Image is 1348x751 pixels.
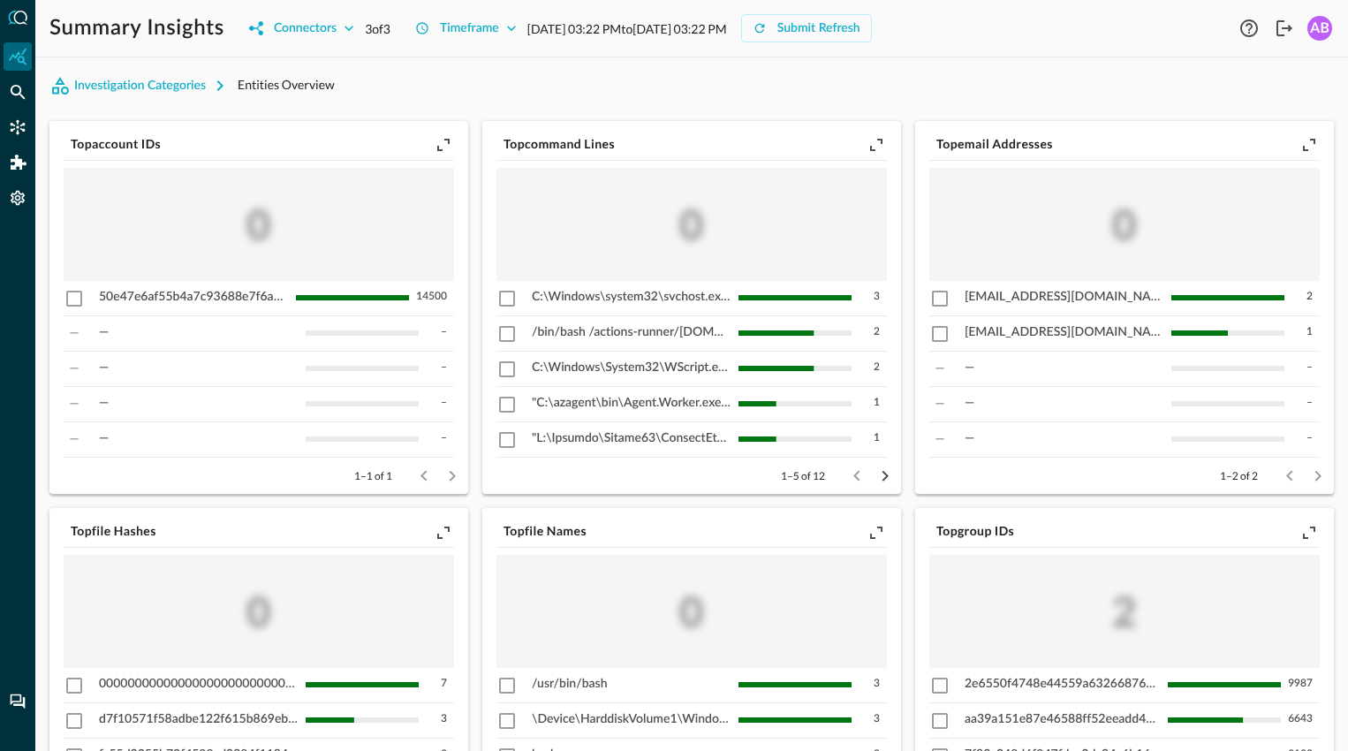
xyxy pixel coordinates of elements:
div: 2e6550f4748e44559a6326687681fe84 [965,675,1161,694]
td: 3 [852,703,887,739]
div: AB [1307,16,1332,41]
div: Expand [866,522,887,540]
td: 2 [852,316,887,352]
h3: We found 42 instances of this entity. [679,601,704,622]
td: 2 [852,352,887,387]
div: Federated Search [4,78,32,106]
div: C:\Windows\system32\svchost.exe -k netsvcs -p -s Schedule [532,288,731,307]
button: Investigation Categories [49,72,238,100]
div: /bin/bash /actions-runner/[DOMAIN_NAME] [532,323,731,342]
h5: Top file names [504,522,866,540]
p: — [64,323,85,342]
button: Submit Refresh [741,14,872,42]
td: 9987 [1281,668,1320,703]
div: Addons [4,148,33,177]
div: 50e47e6af55b4a7c93688e7f6aa9e229 [99,288,289,307]
h5: Top group IDs [936,522,1299,540]
p: — [64,429,85,448]
td: 7 [419,668,454,703]
div: Expand [1299,135,1320,153]
p: — [929,359,950,377]
td: 2 [1284,281,1320,316]
div: aa39a151e87e46588ff52eeadd4515d3 [965,710,1161,729]
div: [EMAIL_ADDRESS][DOMAIN_NAME] [965,288,1164,307]
div: "C:\azagent\bin\Agent.Worker.exe" spawnclient 3540 2344 [532,394,731,413]
h3: We found 3 instances of this entity. [1112,214,1137,235]
h5: Top account IDs [71,135,433,153]
td: 14500 [409,281,454,316]
div: Connectors [4,113,32,141]
p: — [929,394,950,413]
div: Summary Insights [4,42,32,71]
div: — [965,429,1164,448]
div: \Device\HarddiskVolume1\Windows\System32\svchost.exe [532,710,731,729]
p: 3 of 3 [365,19,390,38]
div: Connectors [274,18,337,40]
h5: Top command lines [504,135,866,153]
h3: We found 19872 instances of this entity. [1112,601,1137,622]
td: 1 [852,422,887,458]
p: — [64,394,85,413]
div: Settings [4,184,32,212]
td: 1 [852,387,887,422]
td: – [419,422,454,458]
div: — [965,394,1164,413]
h3: We found 16 instances of this entity. [679,214,704,235]
div: Expand [433,135,454,153]
h3: We found 48 instances of this entity. [246,601,271,622]
h3: We found 14500 instances of this entity. [246,214,271,235]
button: Expand [1299,136,1320,154]
button: Expand [866,136,887,154]
td: – [419,387,454,422]
div: 0000000000000000000000000000000000000000 [99,675,299,694]
td: – [419,352,454,387]
div: — [965,359,1164,377]
div: — [99,429,299,448]
div: Expand [433,522,454,540]
div: [EMAIL_ADDRESS][DOMAIN_NAME] [965,323,1164,342]
div: /usr/bin/bash [532,675,731,694]
td: 3 [419,703,454,739]
td: 6643 [1281,703,1320,739]
button: Expand [866,524,887,542]
p: — [929,429,950,448]
td: – [1284,422,1320,458]
span: 1–1 of 1 [354,469,392,482]
button: Expand [1299,524,1320,542]
div: "L:\Ipsumdo\Sitame63\ConsectEturaDipis\e4.4\seddoeiusm.tem" -InCidi -Utl -EtDolorem -AliQuaenimad... [532,429,731,448]
td: 3 [852,668,887,703]
p: [DATE] 03:22 PM to [DATE] 03:22 PM [527,19,727,38]
div: Expand [866,135,887,153]
td: 1 [1284,316,1320,352]
span: Entities Overview [238,77,335,92]
p: — [64,359,85,377]
div: C:\Windows\System32\WScript.exe "C:\application\CourseMigrationProcessor\CourseMigrationProcessor... [532,359,731,377]
div: Expand [1299,522,1320,540]
td: – [1284,387,1320,422]
td: 3 [852,281,887,316]
button: Help [1235,14,1263,42]
div: d7f10571f58adbe122f615b869eb42b05286770148067cbf88054c38f1bca4c4 [99,710,299,729]
div: — [99,323,299,342]
button: Connectors [239,14,365,42]
td: – [1284,352,1320,387]
h5: Top email addresses [936,135,1299,153]
button: Logout [1270,14,1299,42]
button: Expand [433,136,454,154]
h1: Summary Insights [49,14,224,42]
button: Timeframe [405,14,527,42]
button: Expand [433,524,454,542]
button: Go to next page [871,462,899,490]
div: Submit Refresh [777,18,860,40]
h5: Top file hashes [71,522,433,540]
td: – [419,316,454,352]
div: Timeframe [440,18,499,40]
span: 1–5 of 12 [781,469,825,482]
div: — [99,359,299,377]
div: Chat [4,687,32,716]
div: — [99,394,299,413]
span: 1–2 of 2 [1220,469,1258,482]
